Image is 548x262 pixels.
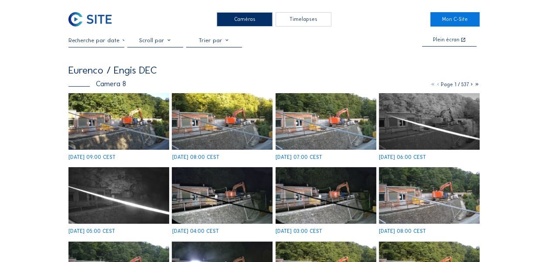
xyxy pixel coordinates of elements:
[172,155,219,160] div: [DATE] 08:00 CEST
[172,229,218,234] div: [DATE] 04:00 CEST
[379,229,426,234] div: [DATE] 08:00 CEST
[379,93,480,150] img: image_52610753
[276,229,322,234] div: [DATE] 03:00 CEST
[172,167,272,224] img: image_52610063
[68,80,126,87] div: Camera 8
[68,155,116,160] div: [DATE] 09:00 CEST
[276,155,322,160] div: [DATE] 07:00 CEST
[432,37,459,43] div: Plein écran
[379,155,426,160] div: [DATE] 06:00 CEST
[68,12,118,27] a: C-SITE Logo
[430,12,480,27] a: Mon C-Site
[68,93,169,150] img: image_52612460
[68,167,169,224] img: image_52610445
[276,93,376,150] img: image_52611294
[68,12,112,27] img: C-SITE Logo
[441,81,469,87] span: Page 1 / 537
[276,167,376,224] img: image_52609814
[68,229,115,234] div: [DATE] 05:00 CEST
[172,93,272,150] img: image_52611931
[68,37,124,44] input: Recherche par date 󰅀
[68,65,157,75] div: Eurenco / Engis DEC
[379,167,480,224] img: image_52601068
[276,12,331,27] div: Timelapses
[217,12,272,27] div: Caméras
